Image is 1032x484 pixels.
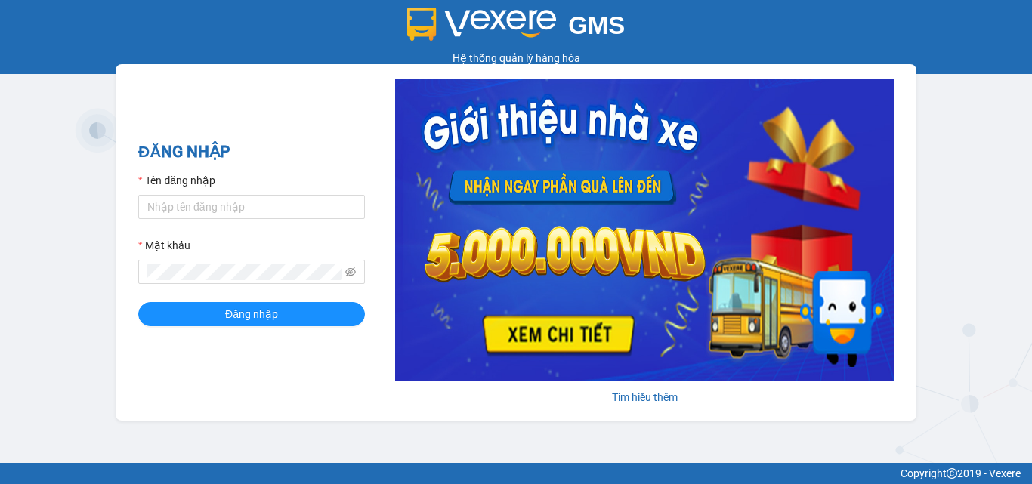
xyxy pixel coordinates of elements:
img: logo 2 [407,8,557,41]
div: Copyright 2019 - Vexere [11,465,1021,482]
input: Mật khẩu [147,264,342,280]
img: banner-0 [395,79,894,381]
h2: ĐĂNG NHẬP [138,140,365,165]
button: Đăng nhập [138,302,365,326]
span: eye-invisible [345,267,356,277]
a: GMS [407,23,626,35]
label: Mật khẩu [138,237,190,254]
div: Hệ thống quản lý hàng hóa [4,50,1028,66]
div: Tìm hiểu thêm [395,389,894,405]
span: Đăng nhập [225,306,278,322]
span: GMS [568,11,625,39]
input: Tên đăng nhập [138,195,365,219]
label: Tên đăng nhập [138,172,215,189]
span: copyright [947,468,957,479]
